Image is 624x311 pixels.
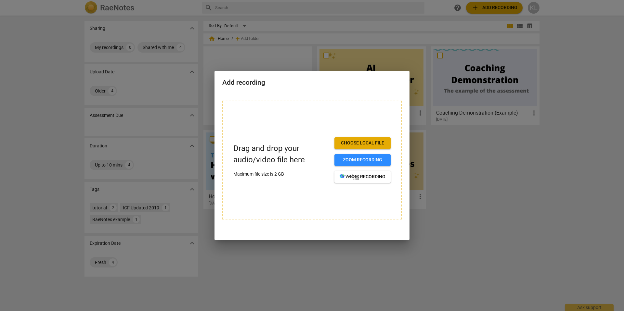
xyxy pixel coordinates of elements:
h2: Add recording [222,79,402,87]
button: recording [334,171,391,183]
span: Choose local file [340,140,385,146]
p: Maximum file size is 2 GB [233,171,329,178]
button: Zoom recording [334,154,391,166]
button: Choose local file [334,137,391,149]
p: Drag and drop your audio/video file here [233,143,329,166]
span: Zoom recording [340,157,385,163]
span: recording [340,174,385,180]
